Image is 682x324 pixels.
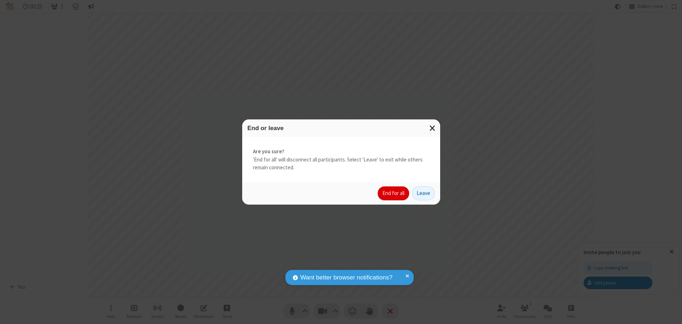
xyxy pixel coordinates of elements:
button: End for all [378,186,409,201]
strong: Are you sure? [253,148,429,156]
button: Close modal [425,119,440,137]
h3: End or leave [248,125,435,132]
button: Leave [412,186,435,201]
span: Want better browser notifications? [300,273,392,282]
div: 'End for all' will disconnect all participants. Select 'Leave' to exit while others remain connec... [242,137,440,182]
